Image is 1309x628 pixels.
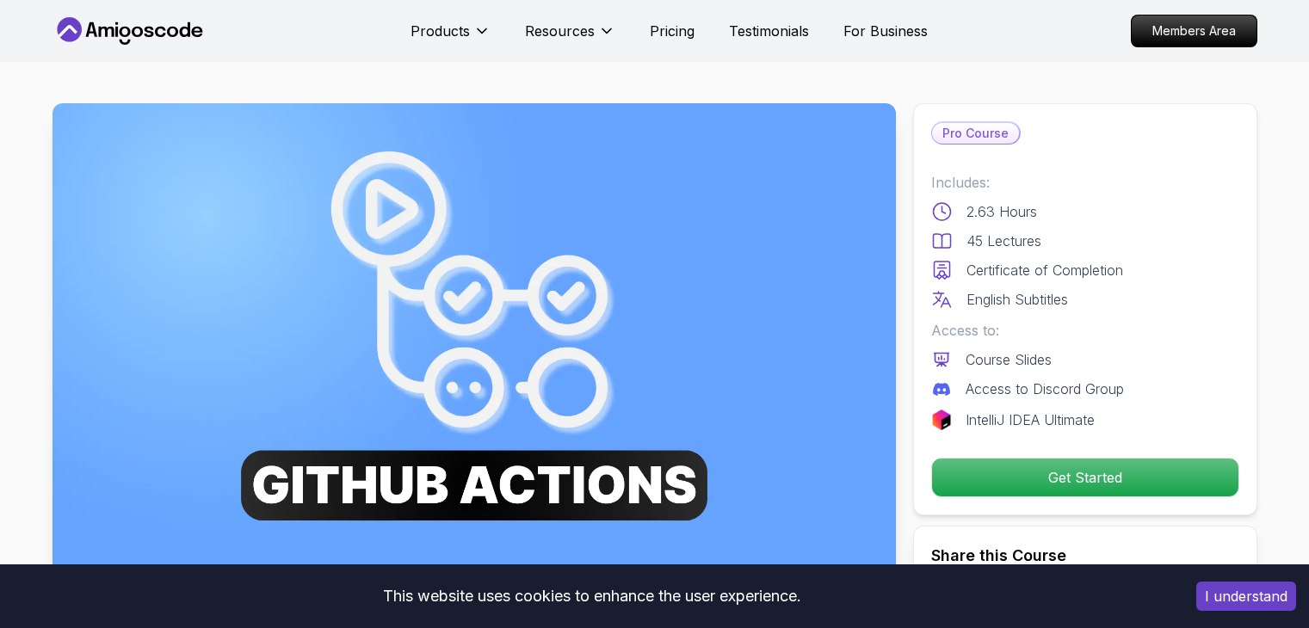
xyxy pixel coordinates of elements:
p: 2.63 Hours [966,201,1037,222]
a: For Business [843,21,928,41]
button: Products [411,21,491,55]
h2: Share this Course [931,544,1239,568]
div: This website uses cookies to enhance the user experience. [13,577,1170,615]
p: English Subtitles [966,289,1068,310]
p: Certificate of Completion [966,260,1123,280]
button: Accept cookies [1196,582,1296,611]
a: Testimonials [729,21,809,41]
button: Get Started [931,458,1239,497]
p: Includes: [931,172,1239,193]
p: Get Started [932,459,1238,496]
img: ci-cd-with-github-actions_thumbnail [52,103,896,577]
p: Pro Course [932,123,1019,144]
iframe: chat widget [1237,559,1292,611]
p: 45 Lectures [966,231,1041,251]
p: Access to Discord Group [966,379,1124,399]
img: jetbrains logo [931,409,952,430]
p: IntelliJ IDEA Ultimate [966,409,1095,430]
a: Pricing [650,21,695,41]
p: Products [411,21,470,41]
a: Members Area [1131,15,1257,47]
p: Resources [525,21,595,41]
button: Resources [525,21,615,55]
p: Course Slides [966,349,1052,370]
p: Access to: [931,320,1239,341]
p: Members Area [1132,15,1257,46]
